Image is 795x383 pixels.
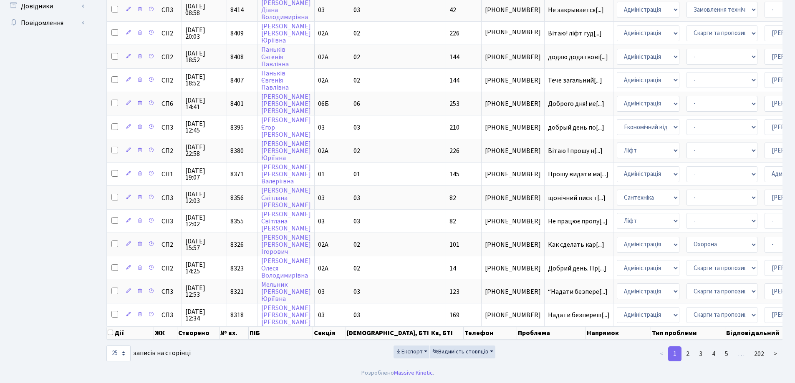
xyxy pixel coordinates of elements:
[449,146,459,155] span: 226
[449,5,456,15] span: 42
[485,312,541,318] span: [PHONE_NUMBER]
[261,303,311,327] a: [PERSON_NAME][PERSON_NAME][PERSON_NAME]
[361,368,434,378] div: Розроблено .
[668,346,681,361] a: 1
[548,240,604,249] span: Как сделать кар[...]
[449,76,459,85] span: 144
[720,346,733,361] a: 5
[230,53,244,62] span: 8408
[185,168,223,181] span: [DATE] 19:07
[318,193,325,203] span: 03
[185,308,223,322] span: [DATE] 12:34
[261,233,311,256] a: [PERSON_NAME][PERSON_NAME]Ігорович
[230,170,244,179] span: 8371
[548,287,608,296] span: “Надати безпере[...]
[162,195,178,201] span: СП3
[353,99,360,108] span: 06
[548,217,608,226] span: Не працює пропу[...]
[230,5,244,15] span: 8414
[162,77,178,84] span: СП2
[261,45,289,69] a: ПаньківЄвгеніяПавлівна
[485,195,541,201] span: [PHONE_NUMBER]
[162,241,178,248] span: СП2
[707,346,720,361] a: 4
[106,345,191,361] label: записів на сторінці
[353,5,360,15] span: 03
[185,144,223,157] span: [DATE] 22:58
[548,99,604,108] span: Доброго дня! ме[...]
[185,238,223,251] span: [DATE] 15:57
[154,327,177,339] th: ЖК
[548,264,606,273] span: Добрий день. Пр[...]
[318,5,325,15] span: 03
[485,100,541,107] span: [PHONE_NUMBER]
[230,217,244,226] span: 8355
[651,327,725,339] th: Тип проблеми
[318,53,328,62] span: 02А
[485,30,541,37] span: [PHONE_NUMBER]
[548,146,603,155] span: Вітаю ! прошу н[...]
[230,76,244,85] span: 8407
[230,193,244,203] span: 8356
[318,240,328,249] span: 02А
[318,264,328,273] span: 02А
[430,345,495,358] button: Видимість стовпців
[449,123,459,132] span: 210
[548,29,602,38] span: Вітаю! ліфт гуд[...]
[185,97,223,110] span: [DATE] 14:41
[449,264,456,273] span: 14
[548,170,608,179] span: Прошу видати ма[...]
[185,191,223,204] span: [DATE] 12:03
[261,69,289,92] a: ПаньківЄвгеніяПавлівна
[449,217,456,226] span: 82
[449,170,459,179] span: 145
[485,54,541,60] span: [PHONE_NUMBER]
[548,193,606,203] span: щонічний писк т[...]
[185,214,223,228] span: [DATE] 12:02
[162,288,178,295] span: СП3
[353,287,360,296] span: 03
[261,210,311,233] a: [PERSON_NAME]Світлана[PERSON_NAME]
[548,123,604,132] span: добрый день по[...]
[185,73,223,87] span: [DATE] 18:52
[261,139,311,163] a: [PERSON_NAME][PERSON_NAME]Юріївна
[485,124,541,131] span: [PHONE_NUMBER]
[162,171,178,178] span: СП1
[261,280,311,303] a: Мельник[PERSON_NAME]Юріївна
[230,99,244,108] span: 8401
[162,54,178,60] span: СП2
[449,53,459,62] span: 144
[162,218,178,225] span: СП3
[749,346,769,361] a: 202
[185,50,223,63] span: [DATE] 18:52
[353,146,360,155] span: 02
[449,287,459,296] span: 123
[694,346,707,361] a: 3
[162,30,178,37] span: СП2
[353,193,360,203] span: 03
[517,327,586,339] th: Проблема
[353,53,360,62] span: 02
[185,120,223,134] span: [DATE] 12:45
[249,327,313,339] th: ПІБ
[261,257,311,280] a: [PERSON_NAME]ОлесяВолодимирівна
[548,76,602,85] span: Тече загальний[...]
[548,310,610,320] span: Надати безпереш[...]
[353,170,360,179] span: 01
[353,217,360,226] span: 03
[449,29,459,38] span: 226
[261,22,311,45] a: [PERSON_NAME][PERSON_NAME]Юріївна
[485,218,541,225] span: [PHONE_NUMBER]
[318,287,325,296] span: 03
[318,217,325,226] span: 03
[318,310,325,320] span: 03
[230,29,244,38] span: 8409
[586,327,651,339] th: Напрямок
[394,345,430,358] button: Експорт
[162,100,178,107] span: СП6
[177,327,220,339] th: Створено
[220,327,249,339] th: № вх.
[432,348,488,356] span: Видимість стовпців
[485,288,541,295] span: [PHONE_NUMBER]
[230,146,244,155] span: 8380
